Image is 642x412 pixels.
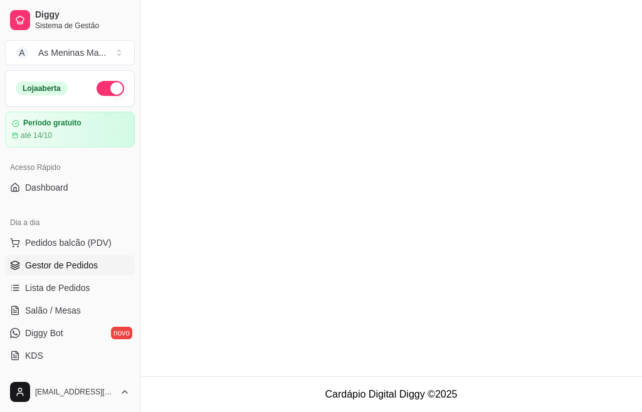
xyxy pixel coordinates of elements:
span: KDS [25,349,43,362]
span: Gestor de Pedidos [25,259,98,272]
div: As Meninas Ma ... [38,46,106,59]
span: Dashboard [25,181,68,194]
footer: Cardápio Digital Diggy © 2025 [140,376,642,412]
a: Salão / Mesas [5,300,135,320]
span: Salão / Mesas [25,304,81,317]
a: KDS [5,346,135,366]
span: Sistema de Gestão [35,21,130,31]
a: Diggy Botnovo [5,323,135,343]
a: Período gratuitoaté 14/10 [5,112,135,147]
span: A [16,46,28,59]
span: Lista de Pedidos [25,282,90,294]
button: Pedidos balcão (PDV) [5,233,135,253]
article: até 14/10 [21,130,52,140]
div: Acesso Rápido [5,157,135,177]
button: [EMAIL_ADDRESS][DOMAIN_NAME] [5,377,135,407]
button: Select a team [5,40,135,65]
span: [EMAIL_ADDRESS][DOMAIN_NAME] [35,387,115,397]
article: Período gratuito [23,119,82,128]
a: Dashboard [5,177,135,198]
span: Diggy [35,9,130,21]
button: Alterar Status [97,81,124,96]
a: Lista de Pedidos [5,278,135,298]
span: Pedidos balcão (PDV) [25,236,112,249]
div: Dia a dia [5,213,135,233]
div: Loja aberta [16,82,68,95]
a: DiggySistema de Gestão [5,5,135,35]
a: Gestor de Pedidos [5,255,135,275]
span: Diggy Bot [25,327,63,339]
